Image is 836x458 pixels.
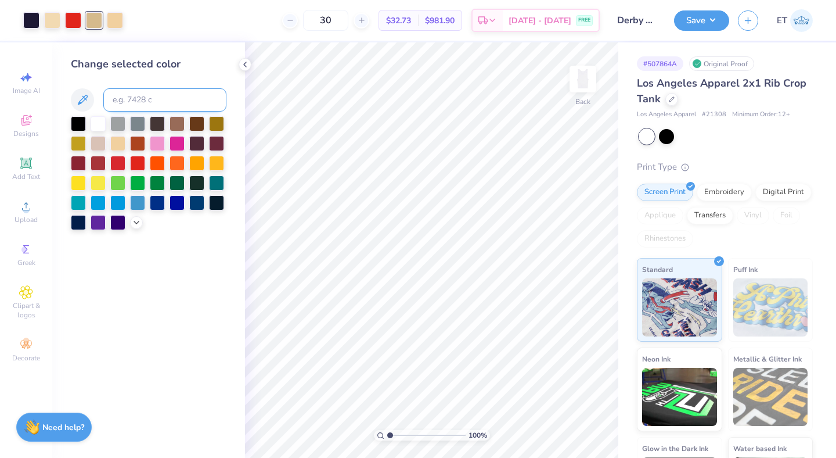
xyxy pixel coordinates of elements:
[737,207,769,224] div: Vinyl
[6,301,46,320] span: Clipart & logos
[642,368,717,426] img: Neon Ink
[578,16,590,24] span: FREE
[15,215,38,224] span: Upload
[637,110,696,120] span: Los Angeles Apparel
[733,442,787,455] span: Water based Ink
[777,9,813,32] a: ET
[13,129,39,138] span: Designs
[755,184,812,201] div: Digital Print
[71,56,226,72] div: Change selected color
[732,110,790,120] span: Minimum Order: 12 +
[303,10,348,31] input: – –
[637,56,683,71] div: # 507864A
[790,9,813,32] img: Elaina Thomas
[702,110,726,120] span: # 21308
[386,15,411,27] span: $32.73
[12,172,40,181] span: Add Text
[17,258,35,267] span: Greek
[733,278,808,337] img: Puff Ink
[637,184,693,201] div: Screen Print
[689,56,754,71] div: Original Proof
[575,96,590,107] div: Back
[642,353,671,365] span: Neon Ink
[777,14,787,27] span: ET
[697,184,752,201] div: Embroidery
[509,15,571,27] span: [DATE] - [DATE]
[637,160,813,174] div: Print Type
[642,442,708,455] span: Glow in the Dark Ink
[637,76,806,106] span: Los Angeles Apparel 2x1 Rib Crop Tank
[103,88,226,112] input: e.g. 7428 c
[637,207,683,224] div: Applique
[733,353,802,365] span: Metallic & Glitter Ink
[12,353,40,363] span: Decorate
[608,9,665,32] input: Untitled Design
[773,207,800,224] div: Foil
[13,86,40,95] span: Image AI
[425,15,455,27] span: $981.90
[469,430,487,441] span: 100 %
[733,263,758,275] span: Puff Ink
[674,10,729,31] button: Save
[687,207,733,224] div: Transfers
[733,368,808,426] img: Metallic & Glitter Ink
[642,278,717,337] img: Standard
[42,422,84,433] strong: Need help?
[571,67,594,91] img: Back
[642,263,673,275] span: Standard
[637,230,693,248] div: Rhinestones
